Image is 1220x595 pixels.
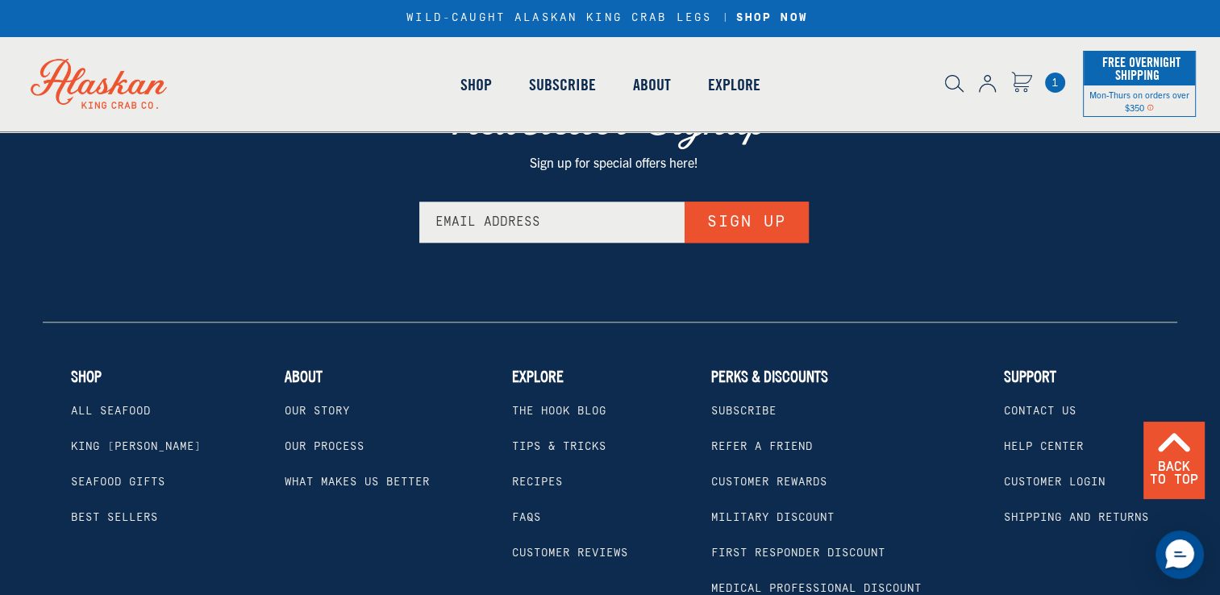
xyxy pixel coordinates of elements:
[736,11,808,24] strong: SHOP NOW
[1045,73,1065,93] span: 1
[512,440,606,453] a: Tips & Tricks
[71,511,158,524] a: Best Sellers
[1004,476,1105,489] a: Customer Login
[1089,89,1189,113] span: Mon-Thurs on orders over $350
[510,39,614,131] a: Subscribe
[512,476,563,489] a: Recipes
[419,202,685,243] input: Email Address
[614,39,689,131] a: About
[512,547,628,560] a: Customer Reviews
[1147,102,1154,113] span: Shipping Notice Icon
[711,582,922,595] a: Medical Professional Discount
[685,202,809,243] button: Sign Up
[979,75,996,93] img: account
[512,367,564,386] p: Explore
[1004,440,1084,453] a: Help Center
[284,476,429,489] a: What Makes Us Better
[1004,511,1149,524] a: Shipping and Returns
[406,11,813,25] div: WILD-CAUGHT ALASKAN KING CRAB LEGS |
[1004,367,1056,386] p: Support
[8,36,189,131] img: Alaskan King Crab Co. logo
[945,75,964,93] img: search
[1155,531,1204,579] div: Messenger Dummy Widget
[711,547,885,560] a: First Responder Discount
[441,39,510,131] a: Shop
[689,39,778,131] a: Explore
[512,511,541,524] a: FAQs
[1143,422,1204,497] a: Back To Top
[711,405,777,418] a: Subscribe
[1045,73,1065,93] a: Cart
[284,405,349,418] a: Our Story
[711,440,813,453] a: Refer a Friend
[1149,460,1198,486] span: Back To Top
[71,476,165,489] a: Seafood Gifts
[284,367,322,386] p: About
[711,511,835,524] a: Military Discount
[731,11,814,25] a: SHOP NOW
[466,152,762,173] p: Sign up for special offers here!
[1004,405,1076,418] a: Contact Us
[711,367,828,386] p: Perks & Discounts
[711,476,827,489] a: Customer Rewards
[1011,72,1032,95] a: Cart
[512,405,606,418] a: The Hook Blog
[71,405,151,418] a: All Seafood
[1098,50,1180,87] span: Free Overnight Shipping
[71,367,102,386] p: Shop
[284,440,364,453] a: Our Process
[71,440,202,453] a: King [PERSON_NAME]
[1156,432,1192,452] img: Back to Top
